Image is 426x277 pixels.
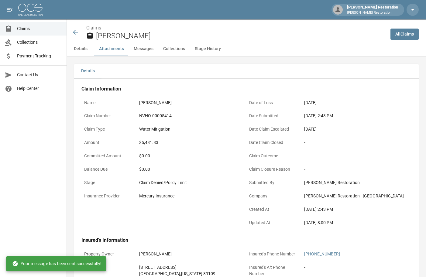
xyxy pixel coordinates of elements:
[304,113,409,119] div: [DATE] 2:43 PM
[139,113,244,119] div: NVHO-00005414
[158,42,190,56] button: Collections
[139,271,244,277] div: [GEOGRAPHIC_DATA] , [US_STATE] 89109
[246,97,301,109] p: Date of Loss
[17,39,62,46] span: Collections
[304,153,409,159] div: -
[304,100,409,106] div: [DATE]
[4,4,16,16] button: open drawer
[81,110,136,122] p: Claim Number
[347,10,398,15] p: [PERSON_NAME] Restoration
[246,150,301,162] p: Claim Outcome
[304,126,409,132] div: [DATE]
[304,251,340,256] a: [PHONE_NUMBER]
[304,166,409,173] div: -
[86,24,386,32] nav: breadcrumb
[139,193,244,199] div: Mercury Insurance
[246,163,301,175] p: Claim Closure Reason
[67,42,94,56] button: Details
[96,32,386,40] h2: [PERSON_NAME]
[304,220,409,226] div: [DATE] 8:00 PM
[17,53,62,59] span: Payment Tracking
[139,251,244,257] div: [PERSON_NAME]
[390,29,419,40] a: AllClaims
[190,42,226,56] button: Stage History
[129,42,158,56] button: Messages
[246,190,301,202] p: Company
[304,193,409,199] div: [PERSON_NAME] Restoration - [GEOGRAPHIC_DATA]
[81,137,136,149] p: Amount
[74,64,419,78] div: details tabs
[246,110,301,122] p: Date Submitted
[246,137,301,149] p: Date Claim Closed
[304,180,409,186] div: [PERSON_NAME] Restoration
[304,206,409,213] div: [DATE] 2:43 PM
[139,264,244,271] div: [STREET_ADDRESS]
[246,248,301,260] p: Insured's Phone Number
[139,153,244,159] div: $0.00
[246,177,301,189] p: Submitted By
[67,42,426,56] div: anchor tabs
[304,139,409,146] div: -
[81,190,136,202] p: Insurance Provider
[94,42,129,56] button: Attachments
[139,100,244,106] div: [PERSON_NAME]
[81,150,136,162] p: Committed Amount
[81,86,411,92] h4: Claim Information
[81,97,136,109] p: Name
[139,166,244,173] div: $0.00
[81,177,136,189] p: Stage
[246,203,301,215] p: Created At
[139,180,244,186] div: Claim Denied/Policy Limit
[17,26,62,32] span: Claims
[246,123,301,135] p: Date Claim Escalated
[86,25,101,31] a: Claims
[139,139,244,146] div: $5,481.83
[345,4,400,15] div: [PERSON_NAME] Restoration
[81,237,411,243] h4: Insured's Information
[17,85,62,92] span: Help Center
[18,4,43,16] img: ocs-logo-white-transparent.png
[74,64,101,78] button: Details
[139,126,244,132] div: Water Mitigation
[81,262,136,273] p: Address
[246,217,301,229] p: Updated At
[12,258,101,269] div: Your message has been sent successfully!
[81,163,136,175] p: Balance Due
[304,264,409,271] div: -
[81,123,136,135] p: Claim Type
[81,248,136,260] p: Property Owner
[17,72,62,78] span: Contact Us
